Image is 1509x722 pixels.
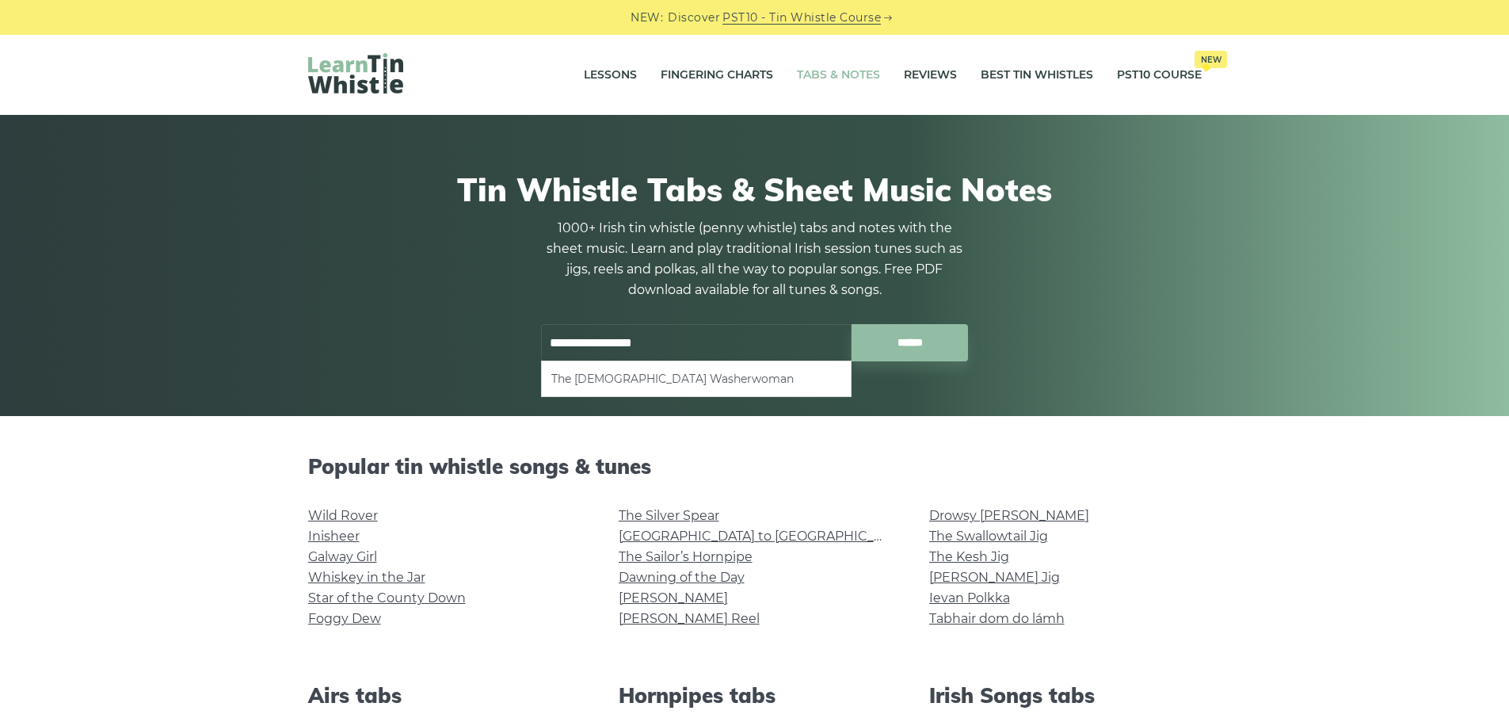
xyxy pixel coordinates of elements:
a: Tabs & Notes [797,55,880,95]
a: Best Tin Whistles [981,55,1093,95]
a: Galway Girl [308,549,377,564]
a: [PERSON_NAME] Reel [619,611,760,626]
a: Drowsy [PERSON_NAME] [929,508,1089,523]
h2: Popular tin whistle songs & tunes [308,454,1202,479]
a: The Silver Spear [619,508,719,523]
a: Ievan Polkka [929,590,1010,605]
h1: Tin Whistle Tabs & Sheet Music Notes [308,170,1202,208]
a: Dawning of the Day [619,570,745,585]
h2: Airs tabs [308,683,581,708]
a: Tabhair dom do lámh [929,611,1065,626]
a: Lessons [584,55,637,95]
a: Wild Rover [308,508,378,523]
a: [GEOGRAPHIC_DATA] to [GEOGRAPHIC_DATA] [619,529,911,544]
a: Star of the County Down [308,590,466,605]
a: Whiskey in the Jar [308,570,425,585]
a: [PERSON_NAME] [619,590,728,605]
a: Inisheer [308,529,360,544]
a: The Kesh Jig [929,549,1009,564]
a: PST10 CourseNew [1117,55,1202,95]
img: LearnTinWhistle.com [308,53,403,94]
a: The Sailor’s Hornpipe [619,549,753,564]
a: Fingering Charts [661,55,773,95]
span: New [1195,51,1227,68]
a: [PERSON_NAME] Jig [929,570,1060,585]
a: Foggy Dew [308,611,381,626]
a: The Swallowtail Jig [929,529,1048,544]
a: Reviews [904,55,957,95]
h2: Hornpipes tabs [619,683,891,708]
p: 1000+ Irish tin whistle (penny whistle) tabs and notes with the sheet music. Learn and play tradi... [541,218,969,300]
h2: Irish Songs tabs [929,683,1202,708]
li: The [DEMOGRAPHIC_DATA] Washerwoman [551,369,841,388]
